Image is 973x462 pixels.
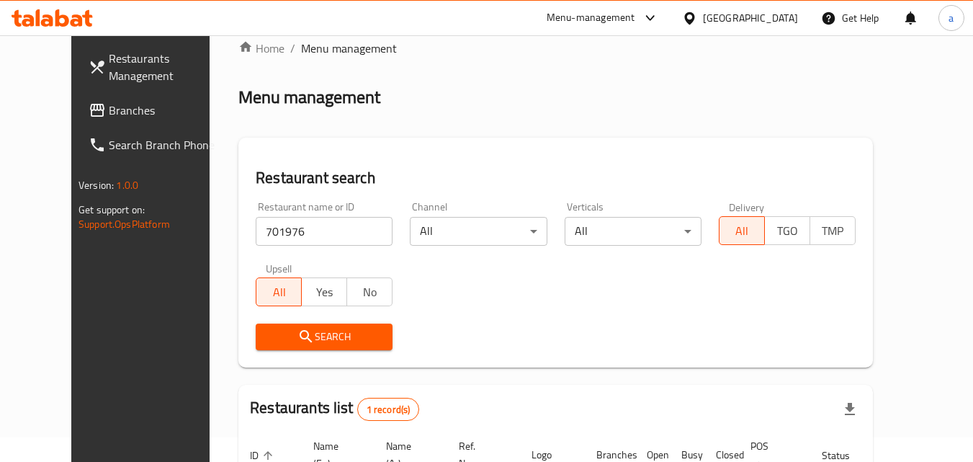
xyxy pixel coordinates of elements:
[250,397,419,421] h2: Restaurants list
[764,216,810,245] button: TGO
[109,50,223,84] span: Restaurants Management
[357,398,420,421] div: Total records count
[703,10,798,26] div: [GEOGRAPHIC_DATA]
[725,221,759,241] span: All
[816,221,850,241] span: TMP
[833,392,867,427] div: Export file
[262,282,296,303] span: All
[109,136,223,154] span: Search Branch Phone
[77,41,234,93] a: Restaurants Management
[79,200,145,219] span: Get support on:
[256,277,302,306] button: All
[301,40,397,57] span: Menu management
[771,221,804,241] span: TGO
[290,40,295,57] li: /
[267,328,381,346] span: Search
[729,202,765,212] label: Delivery
[77,93,234,128] a: Branches
[238,40,873,57] nav: breadcrumb
[256,167,856,189] h2: Restaurant search
[256,324,393,350] button: Search
[358,403,419,417] span: 1 record(s)
[116,176,138,195] span: 1.0.0
[79,176,114,195] span: Version:
[256,217,393,246] input: Search for restaurant name or ID..
[410,217,547,246] div: All
[109,102,223,119] span: Branches
[238,40,284,57] a: Home
[810,216,856,245] button: TMP
[547,9,635,27] div: Menu-management
[238,86,380,109] h2: Menu management
[79,215,170,234] a: Support.OpsPlatform
[266,263,292,273] label: Upsell
[77,128,234,162] a: Search Branch Phone
[301,277,347,306] button: Yes
[565,217,701,246] div: All
[353,282,387,303] span: No
[719,216,765,245] button: All
[308,282,341,303] span: Yes
[346,277,393,306] button: No
[949,10,954,26] span: a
